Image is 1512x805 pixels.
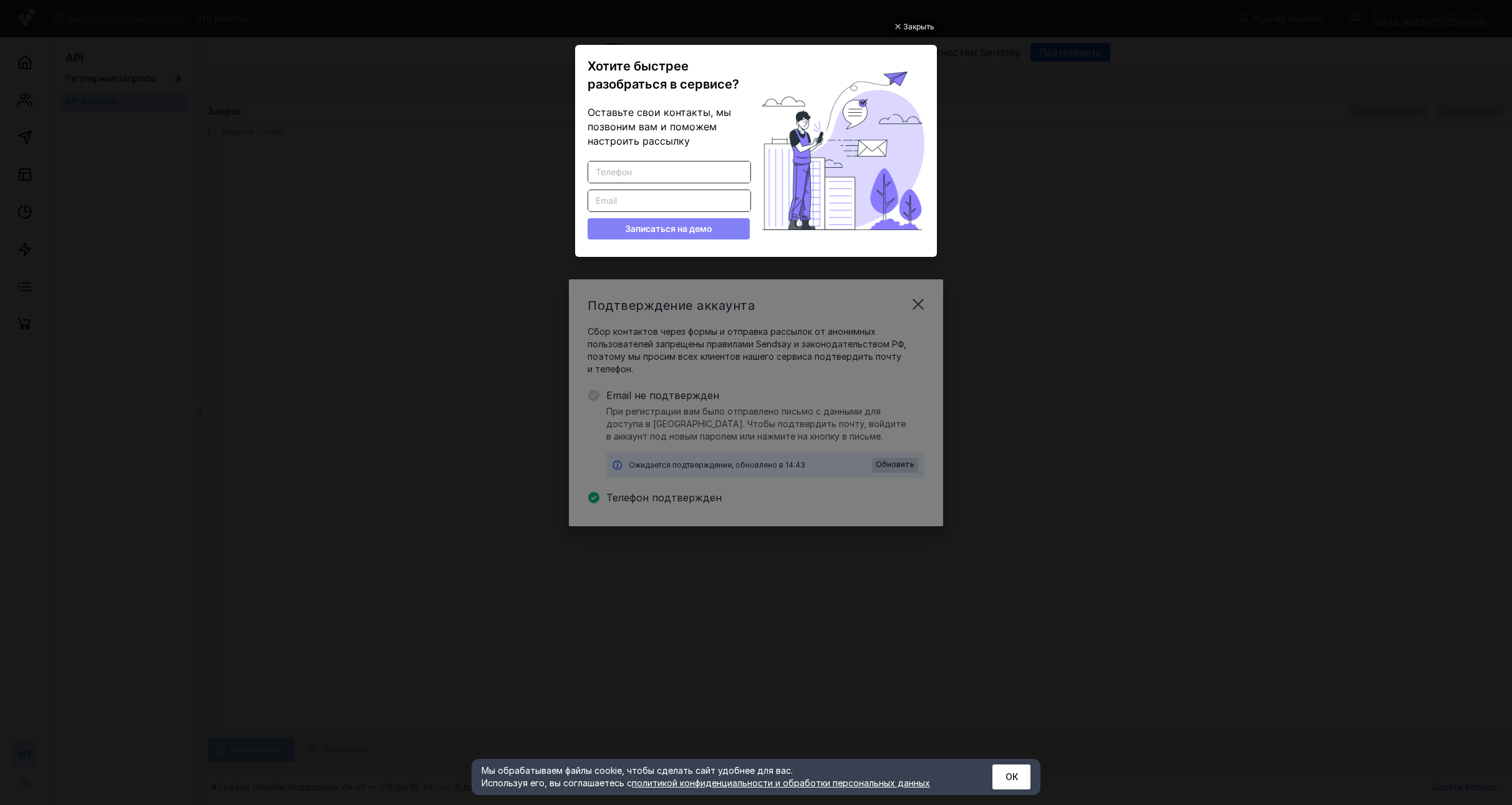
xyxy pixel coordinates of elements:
button: ОК [992,764,1030,789]
button: Записаться на демо [588,218,750,239]
input: Email [588,190,750,211]
div: Мы обрабатываем файлы cookie, чтобы сделать сайт удобнее для вас. Используя его, вы соглашаетесь c [482,764,962,789]
a: политикой конфиденциальности и обработки персональных данных [632,778,930,788]
div: Закрыть [903,20,934,34]
span: Хотите быстрее разобраться в сервисе? [588,59,739,92]
span: Оставьте свои контакты, мы позвоним вам и поможем настроить рассылку [588,106,731,147]
input: Телефон [588,161,750,183]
